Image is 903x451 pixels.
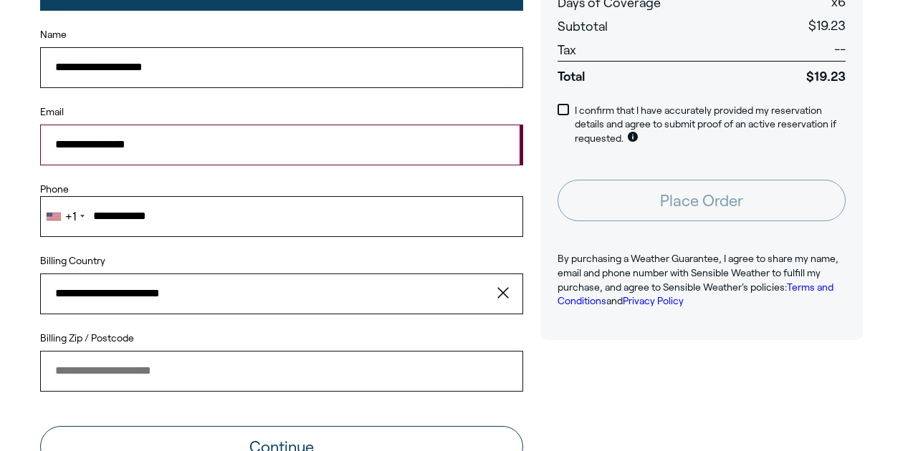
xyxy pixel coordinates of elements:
[558,61,742,85] span: Total
[834,42,846,57] span: --
[558,19,608,34] span: Subtotal
[41,197,89,236] div: Telephone country code
[40,28,523,42] label: Name
[558,43,576,57] span: Tax
[65,210,76,223] div: +1
[742,61,846,85] span: $19.23
[558,252,846,308] p: By purchasing a Weather Guarantee, I agree to share my name, email and phone number with Sensible...
[40,331,523,346] label: Billing Zip / Postcode
[808,19,846,33] span: $19.23
[575,104,846,146] p: I confirm that I have accurately provided my reservation details and agree to submit proof of an ...
[493,273,523,314] button: clear value
[40,183,523,197] label: Phone
[40,254,105,268] label: Billing Country
[558,180,846,221] button: Place Order
[40,105,523,120] label: Email
[623,295,684,306] a: Privacy Policy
